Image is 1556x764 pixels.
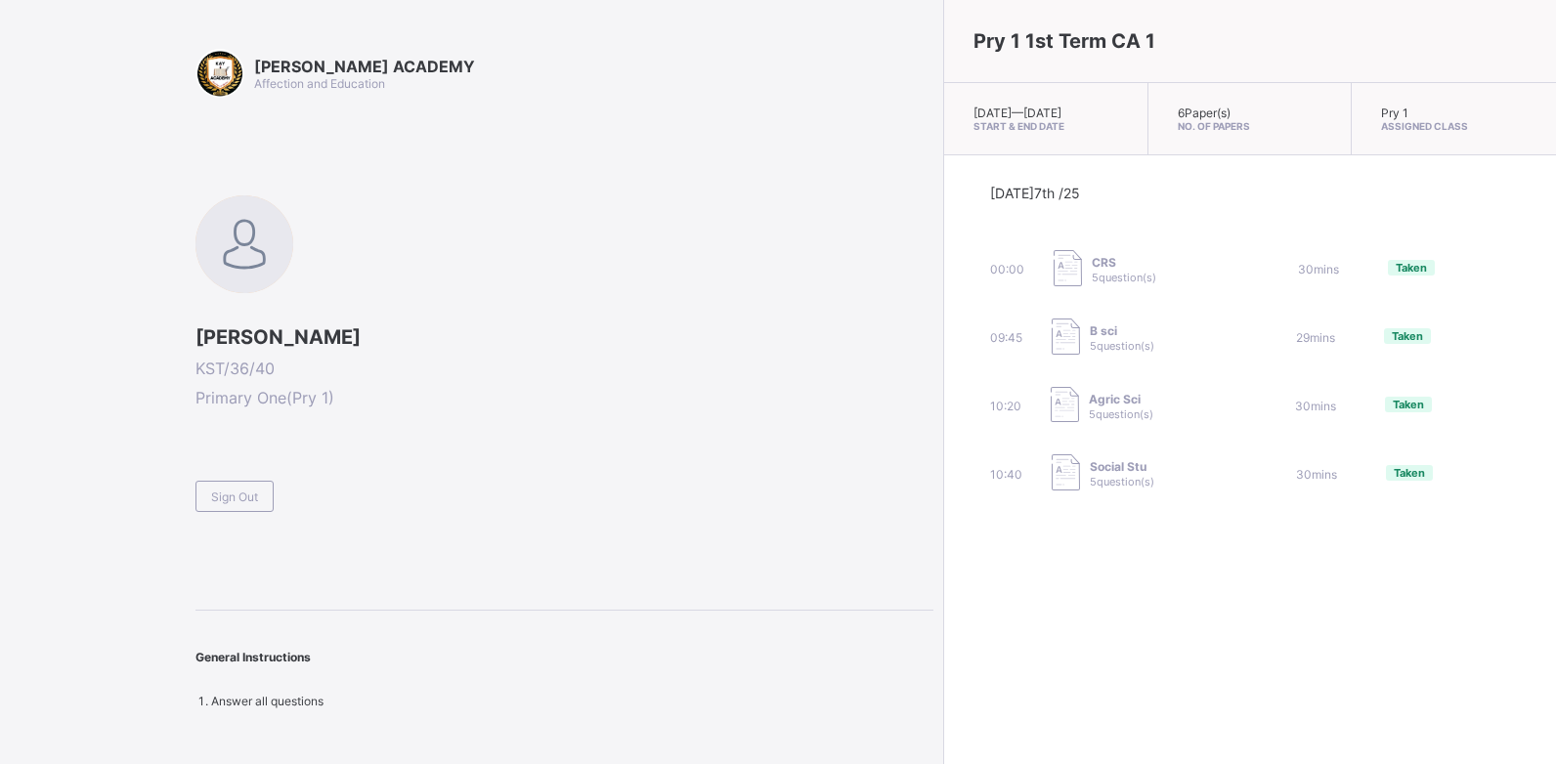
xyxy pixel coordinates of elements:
span: Affection and Education [254,76,385,91]
span: Taken [1396,261,1427,275]
span: Taken [1394,466,1425,480]
span: 00:00 [990,262,1024,276]
span: Assigned Class [1381,120,1527,132]
span: CRS [1092,255,1156,270]
span: Taken [1392,329,1423,343]
span: Taken [1393,398,1424,411]
span: 5 question(s) [1090,339,1154,353]
span: 10:40 [990,467,1022,482]
span: [DATE] 7th /25 [990,185,1080,201]
span: Start & End Date [973,120,1118,132]
span: 5 question(s) [1090,475,1154,488]
span: Social Stu [1090,459,1154,474]
span: No. of Papers [1178,120,1322,132]
span: 5 question(s) [1089,407,1153,421]
img: take_paper.cd97e1aca70de81545fe8e300f84619e.svg [1052,454,1080,490]
span: [DATE] — [DATE] [973,106,1061,120]
span: Pry 1 [1381,106,1408,120]
span: General Instructions [195,650,311,664]
span: [PERSON_NAME] ACADEMY [254,57,475,76]
span: 5 question(s) [1092,271,1156,284]
span: Agric Sci [1089,392,1153,406]
span: 30 mins [1295,399,1336,413]
span: Primary One ( Pry 1 ) [195,388,933,407]
span: 10:20 [990,399,1021,413]
span: 6 Paper(s) [1178,106,1231,120]
span: Pry 1 1st Term CA 1 [973,29,1155,53]
span: KST/36/40 [195,359,933,378]
span: Answer all questions [211,694,324,708]
span: 29 mins [1296,330,1335,345]
span: 09:45 [990,330,1022,345]
img: take_paper.cd97e1aca70de81545fe8e300f84619e.svg [1054,250,1082,286]
span: Sign Out [211,489,258,504]
span: [PERSON_NAME] [195,325,933,349]
img: take_paper.cd97e1aca70de81545fe8e300f84619e.svg [1051,387,1079,423]
span: 30 mins [1296,467,1337,482]
span: 30 mins [1298,262,1339,276]
span: B sci [1090,323,1154,338]
img: take_paper.cd97e1aca70de81545fe8e300f84619e.svg [1052,318,1080,355]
